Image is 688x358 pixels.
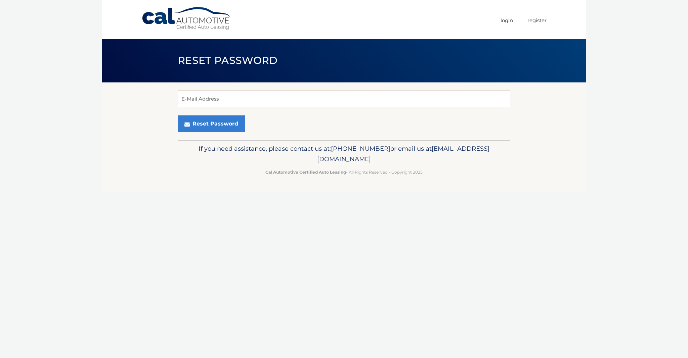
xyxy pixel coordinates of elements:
p: If you need assistance, please contact us at: or email us at [182,143,506,165]
span: Reset Password [178,54,277,67]
a: Cal Automotive [141,7,232,31]
input: E-Mail Address [178,91,510,107]
button: Reset Password [178,115,245,132]
a: Register [527,15,547,26]
a: Login [501,15,513,26]
p: - All Rights Reserved - Copyright 2025 [182,169,506,176]
strong: Cal Automotive Certified Auto Leasing [265,170,346,175]
span: [PHONE_NUMBER] [331,145,390,152]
